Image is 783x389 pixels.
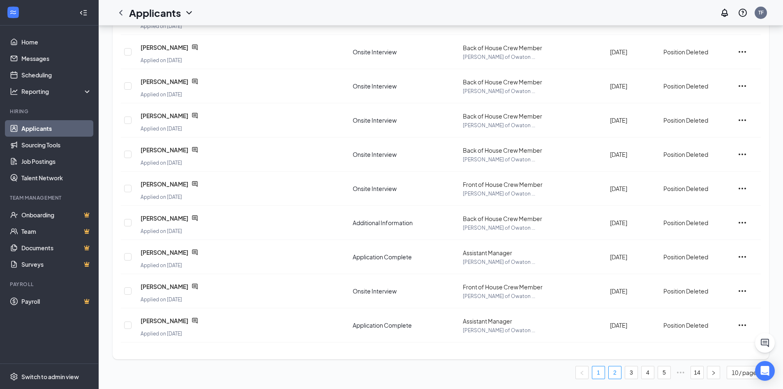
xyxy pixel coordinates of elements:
[141,214,188,222] span: [PERSON_NAME]
[116,8,126,18] a: ChevronLeft
[353,150,455,158] div: Onsite Interview
[463,259,565,266] p: [PERSON_NAME] of Owaton ...
[463,156,565,163] p: [PERSON_NAME] of Owaton ...
[353,184,455,193] div: Onsite Interview
[691,366,704,379] li: 14
[141,126,182,132] span: Applied on [DATE]
[580,370,584,375] span: left
[758,9,764,16] div: TF
[21,240,92,256] a: DocumentsCrown
[720,8,730,18] svg: Notifications
[21,34,92,50] a: Home
[592,366,605,379] a: 1
[21,137,92,153] a: Sourcing Tools
[755,333,775,353] button: ChatActive
[192,215,198,221] svg: ChatActive
[463,181,543,188] span: Front of House Crew Member
[463,78,542,86] span: Back of House Crew Member
[641,366,654,379] li: 4
[141,112,188,120] span: [PERSON_NAME]
[463,249,512,256] span: Assistant Manager
[755,361,775,381] div: Open Intercom Messenger
[463,327,565,334] p: [PERSON_NAME] of Owaton ...
[353,116,455,124] div: Onsite Interview
[610,116,627,124] span: [DATE]
[609,366,621,379] a: 2
[732,366,764,379] span: 10 / page
[463,54,565,61] p: [PERSON_NAME] of Owaton ...
[10,108,90,115] div: Hiring
[463,215,542,222] span: Back of House Crew Member
[141,282,188,291] span: [PERSON_NAME]
[141,23,182,29] span: Applied on [DATE]
[10,373,18,381] svg: Settings
[610,82,627,90] span: [DATE]
[663,116,708,124] span: Position Deleted
[663,287,708,295] span: Position Deleted
[141,248,188,256] span: [PERSON_NAME]
[353,253,455,261] div: Application Complete
[610,151,627,158] span: [DATE]
[737,184,747,193] svg: Ellipses
[141,180,188,188] span: [PERSON_NAME]
[141,262,182,268] span: Applied on [DATE]
[9,8,17,16] svg: WorkstreamLogo
[727,366,769,379] div: Page Size
[642,366,654,379] a: 4
[663,185,708,192] span: Position Deleted
[674,366,687,379] span: •••
[141,43,188,51] span: [PERSON_NAME]
[129,6,181,20] h1: Applicants
[737,115,747,125] svg: Ellipses
[463,44,542,51] span: Back of House Crew Member
[663,253,708,261] span: Position Deleted
[192,78,198,85] svg: ChatActive
[707,366,720,379] button: right
[663,48,708,56] span: Position Deleted
[737,218,747,228] svg: Ellipses
[353,48,455,56] div: Onsite Interview
[663,151,708,158] span: Position Deleted
[463,190,565,197] p: [PERSON_NAME] of Owaton ...
[184,8,194,18] svg: ChevronDown
[658,366,670,379] a: 5
[141,331,182,337] span: Applied on [DATE]
[141,57,182,63] span: Applied on [DATE]
[141,77,188,86] span: [PERSON_NAME]
[707,366,720,379] li: Next Page
[141,160,182,166] span: Applied on [DATE]
[711,370,716,375] span: right
[192,181,198,187] svg: ChatActive
[353,82,455,90] div: Onsite Interview
[610,185,627,192] span: [DATE]
[463,224,565,231] p: [PERSON_NAME] of Owaton ...
[463,317,512,325] span: Assistant Manager
[141,91,182,98] span: Applied on [DATE]
[192,112,198,119] svg: ChatActive
[737,47,747,57] svg: Ellipses
[10,194,90,201] div: Team Management
[760,338,770,348] svg: ChatActive
[738,8,748,18] svg: QuestionInfo
[737,81,747,91] svg: Ellipses
[463,88,565,95] p: [PERSON_NAME] of Owaton ...
[663,321,708,329] span: Position Deleted
[21,120,92,137] a: Applicants
[21,223,92,240] a: TeamCrown
[737,320,747,330] svg: Ellipses
[610,48,627,56] span: [DATE]
[21,153,92,170] a: Job Postings
[353,321,455,329] div: Application Complete
[610,287,627,295] span: [DATE]
[141,146,188,154] span: [PERSON_NAME]
[663,219,708,226] span: Position Deleted
[575,366,589,379] button: left
[463,283,543,291] span: Front of House Crew Member
[737,286,747,296] svg: Ellipses
[737,252,747,262] svg: Ellipses
[192,317,198,324] svg: ChatActive
[463,112,542,120] span: Back of House Crew Member
[608,366,621,379] li: 2
[141,194,182,200] span: Applied on [DATE]
[663,82,708,90] span: Position Deleted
